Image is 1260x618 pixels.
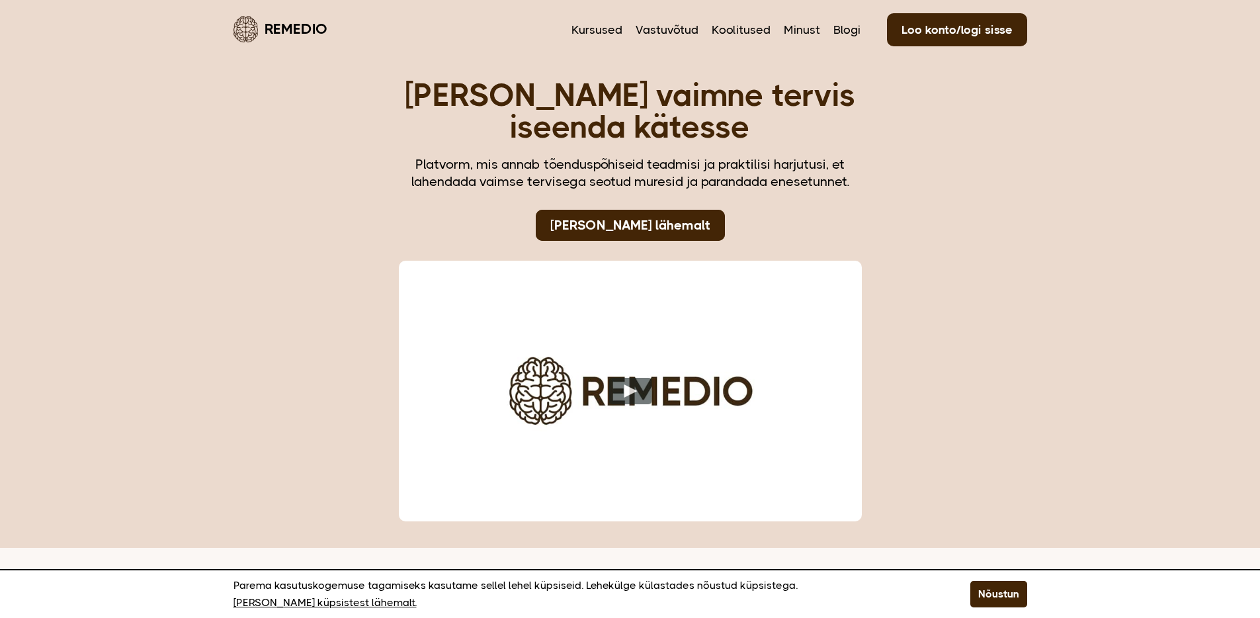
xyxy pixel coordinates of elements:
a: Minust [784,21,820,38]
a: Loo konto/logi sisse [887,13,1027,46]
button: Play video [609,378,651,404]
p: Parema kasutuskogemuse tagamiseks kasutame sellel lehel küpsiseid. Lehekülge külastades nõustud k... [233,577,937,611]
a: [PERSON_NAME] küpsistest lähemalt. [233,594,417,611]
img: Remedio logo [233,16,258,42]
a: Kursused [571,21,622,38]
button: Nõustun [970,581,1027,607]
div: Platvorm, mis annab tõenduspõhiseid teadmisi ja praktilisi harjutusi, et lahendada vaimse tervise... [399,156,862,191]
a: [PERSON_NAME] lähemalt [536,210,725,241]
a: Blogi [833,21,861,38]
a: Koolitused [712,21,771,38]
h1: [PERSON_NAME] vaimne tervis iseenda kätesse [399,79,862,143]
a: Vastuvõtud [636,21,698,38]
a: Remedio [233,13,327,44]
